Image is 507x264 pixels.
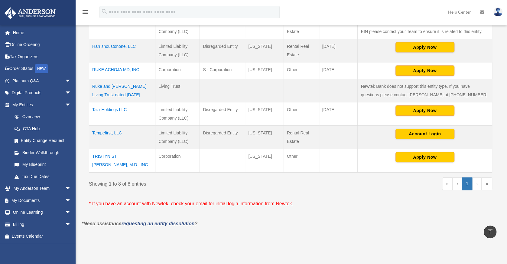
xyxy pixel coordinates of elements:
[122,221,195,226] a: requesting an entity dissolution
[155,149,200,173] td: Corporation
[4,99,77,111] a: My Entitiesarrow_drop_down
[101,8,108,15] i: search
[395,105,454,116] button: Apply Now
[395,65,454,76] button: Apply Now
[245,149,284,173] td: [US_STATE]
[395,129,454,139] button: Account Login
[89,16,155,39] td: Ashleyfalls511, LLC
[358,16,492,39] td: You can apply once this entity has an EIN assigned. If you have an EIN please contact your Team t...
[89,149,155,173] td: TRISTYN ST. [PERSON_NAME], M.D., INC
[65,75,77,87] span: arrow_drop_down
[89,62,155,79] td: RUKE ACHOJA MD, INC.
[358,79,492,102] td: Newtek Bank does not support this entity type. If you have questions please contact [PERSON_NAME]...
[35,64,48,73] div: NEW
[284,62,319,79] td: Other
[89,200,492,208] p: * If you have an account with Newtek, check your email for initial login information from Newtek.
[4,27,80,39] a: Home
[493,8,502,16] img: User Pic
[200,62,245,79] td: S - Corporation
[8,170,77,183] a: Tax Due Dates
[8,123,77,135] a: CTA Hub
[453,177,462,190] a: Previous
[4,230,80,243] a: Events Calendar
[200,102,245,126] td: Disregarded Entity
[395,42,454,52] button: Apply Now
[284,149,319,173] td: Other
[155,16,200,39] td: Limited Liability Company (LLC)
[155,102,200,126] td: Limited Liability Company (LLC)
[284,39,319,62] td: Rental Real Estate
[4,39,80,51] a: Online Ordering
[200,39,245,62] td: Disregarded Entity
[3,7,57,19] img: Anderson Advisors Platinum Portal
[245,102,284,126] td: [US_STATE]
[245,126,284,149] td: [US_STATE]
[8,159,77,171] a: My Blueprint
[319,62,358,79] td: [DATE]
[155,126,200,149] td: Limited Liability Company (LLC)
[284,16,319,39] td: Rental Real Estate
[245,62,284,79] td: [US_STATE]
[82,221,197,226] em: *Need assistance ?
[82,8,89,16] i: menu
[155,79,200,102] td: Living Trust
[65,99,77,111] span: arrow_drop_down
[4,75,80,87] a: Platinum Q&Aarrow_drop_down
[284,102,319,126] td: Other
[8,111,74,123] a: Overview
[4,206,80,219] a: Online Learningarrow_drop_down
[4,183,80,195] a: My Anderson Teamarrow_drop_down
[4,194,80,206] a: My Documentsarrow_drop_down
[82,11,89,16] a: menu
[4,63,80,75] a: Order StatusNEW
[486,228,494,235] i: vertical_align_top
[65,206,77,219] span: arrow_drop_down
[200,126,245,149] td: Disregarded Entity
[8,147,77,159] a: Binder Walkthrough
[395,131,454,136] a: Account Login
[395,152,454,162] button: Apply Now
[472,177,482,190] a: Next
[462,177,473,190] a: 1
[4,87,80,99] a: Digital Productsarrow_drop_down
[442,177,453,190] a: First
[89,39,155,62] td: Harrishoustonone, LLC
[8,135,77,147] a: Entity Change Request
[89,79,155,102] td: Ruke and [PERSON_NAME] Living Trust dated [DATE]
[319,39,358,62] td: [DATE]
[482,177,492,190] a: Last
[89,126,155,149] td: Tempefirst, LLC
[89,102,155,126] td: Tazr Holdings LLC
[89,177,286,188] div: Showing 1 to 8 of 8 entries
[245,39,284,62] td: [US_STATE]
[155,39,200,62] td: Limited Liability Company (LLC)
[284,126,319,149] td: Rental Real Estate
[65,218,77,231] span: arrow_drop_down
[319,102,358,126] td: [DATE]
[65,194,77,207] span: arrow_drop_down
[245,16,284,39] td: [US_STATE]
[200,16,245,39] td: Disregarded Entity
[4,51,80,63] a: Tax Organizers
[155,62,200,79] td: Corporation
[65,183,77,195] span: arrow_drop_down
[4,218,80,230] a: Billingarrow_drop_down
[65,87,77,99] span: arrow_drop_down
[484,226,496,238] a: vertical_align_top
